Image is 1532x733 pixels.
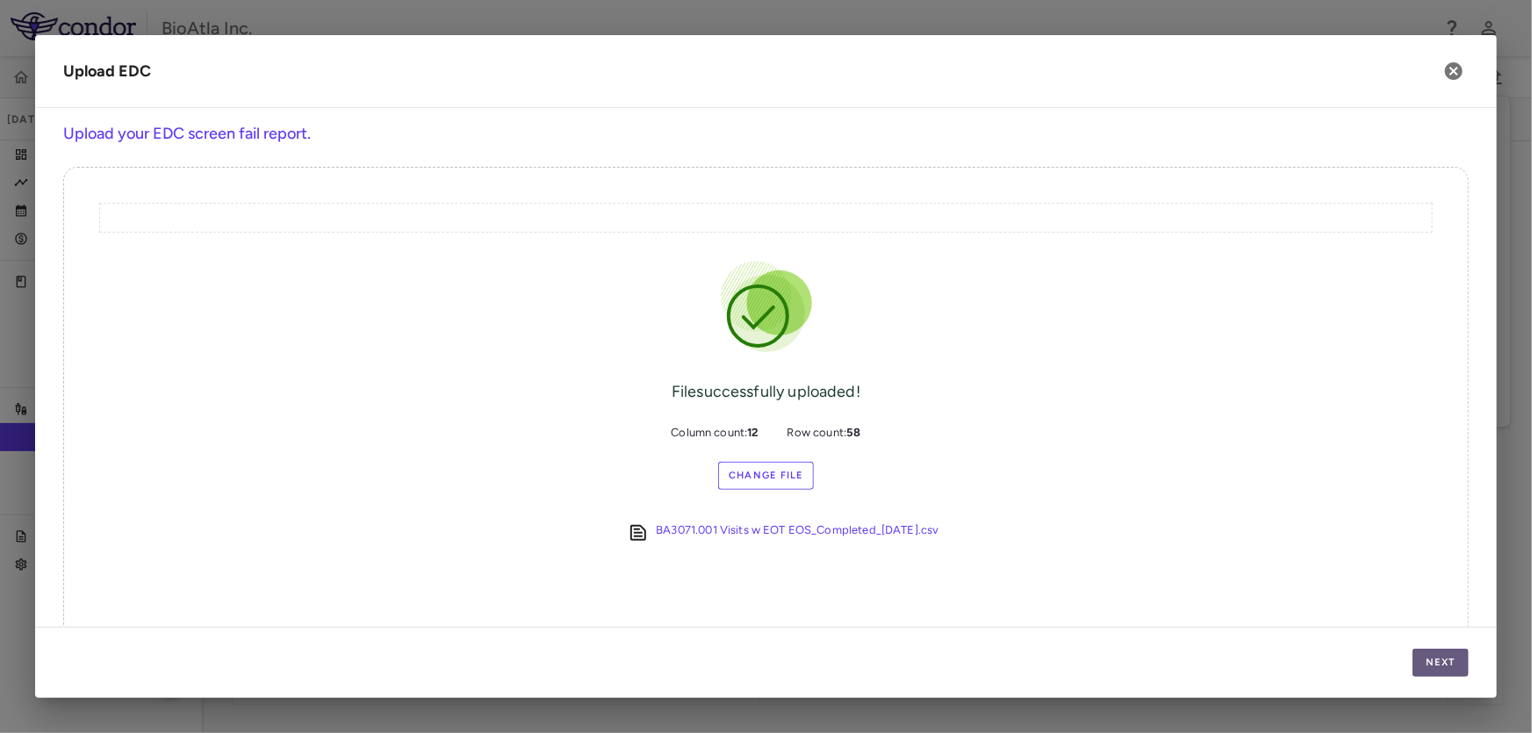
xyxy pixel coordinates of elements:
[672,380,860,404] div: File successfully uploaded!
[747,426,759,439] b: 12
[656,522,939,543] a: BA3071.001 Visits w EOT EOS_Completed_[DATE].csv
[63,122,1469,146] h6: Upload your EDC screen fail report.
[714,254,819,359] img: Success
[788,425,861,441] span: Row count:
[1413,649,1469,677] button: Next
[718,462,814,490] label: Change File
[63,60,151,83] div: Upload EDC
[846,426,860,439] b: 58
[671,425,759,441] span: Column count:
